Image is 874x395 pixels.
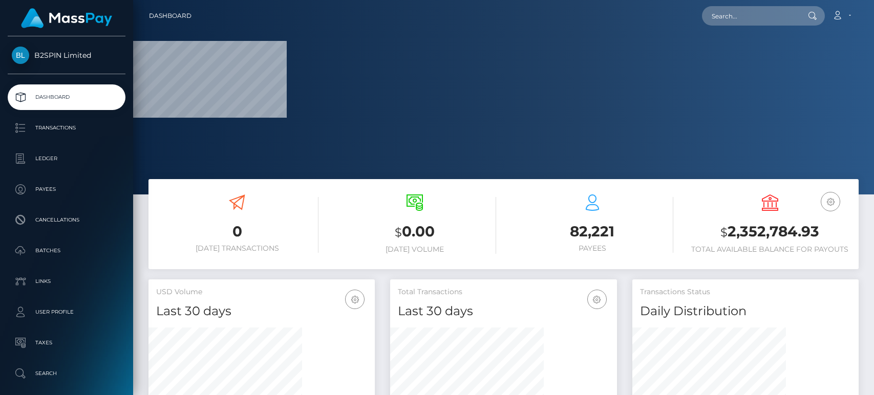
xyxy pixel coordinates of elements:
h3: 0.00 [334,222,496,243]
p: User Profile [12,304,121,320]
p: Taxes [12,335,121,350]
img: B2SPIN Limited [12,47,29,64]
h3: 2,352,784.93 [689,222,851,243]
a: Dashboard [149,5,191,27]
a: Dashboard [8,84,125,110]
p: Search [12,366,121,381]
h3: 82,221 [511,222,674,242]
a: Taxes [8,330,125,356]
a: Cancellations [8,207,125,233]
a: Search [8,361,125,386]
a: Ledger [8,146,125,171]
h3: 0 [156,222,318,242]
small: $ [720,225,728,239]
h6: [DATE] Transactions [156,244,318,253]
a: Batches [8,238,125,264]
p: Cancellations [12,212,121,228]
h4: Last 30 days [398,302,609,320]
p: Dashboard [12,90,121,105]
a: Payees [8,177,125,202]
img: MassPay Logo [21,8,112,28]
h5: Total Transactions [398,287,609,297]
p: Payees [12,182,121,197]
h5: USD Volume [156,287,367,297]
h4: Daily Distribution [640,302,851,320]
p: Transactions [12,120,121,136]
a: User Profile [8,299,125,325]
p: Links [12,274,121,289]
a: Transactions [8,115,125,141]
h4: Last 30 days [156,302,367,320]
input: Search... [702,6,798,26]
h6: [DATE] Volume [334,245,496,254]
small: $ [395,225,402,239]
p: Batches [12,243,121,258]
a: Links [8,269,125,294]
h5: Transactions Status [640,287,851,297]
h6: Payees [511,244,674,253]
span: B2SPIN Limited [8,51,125,60]
p: Ledger [12,151,121,166]
h6: Total Available Balance for Payouts [689,245,851,254]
